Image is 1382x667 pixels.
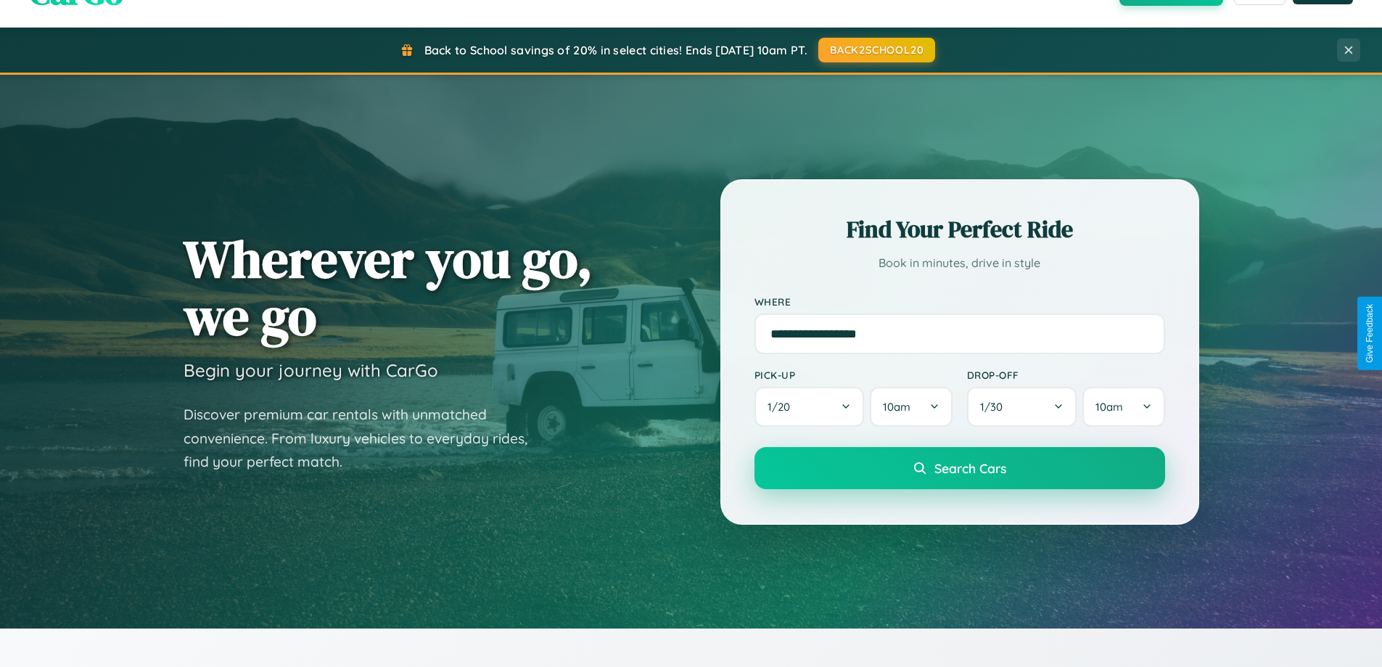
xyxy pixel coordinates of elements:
button: Search Cars [754,447,1165,489]
p: Discover premium car rentals with unmatched convenience. From luxury vehicles to everyday rides, ... [184,403,546,474]
button: 1/20 [754,387,865,427]
button: 10am [870,387,952,427]
label: Where [754,295,1165,308]
span: Back to School savings of 20% in select cities! Ends [DATE] 10am PT. [424,43,807,57]
span: 10am [1095,400,1123,414]
p: Book in minutes, drive in style [754,253,1165,274]
span: 10am [883,400,910,414]
label: Drop-off [967,369,1165,381]
div: Give Feedback [1365,304,1375,363]
span: Search Cars [934,460,1006,476]
button: 10am [1082,387,1164,427]
label: Pick-up [754,369,953,381]
span: 1 / 20 [768,400,797,414]
button: 1/30 [967,387,1077,427]
h1: Wherever you go, we go [184,230,593,345]
span: 1 / 30 [980,400,1010,414]
button: BACK2SCHOOL20 [818,38,935,62]
h3: Begin your journey with CarGo [184,359,438,381]
h2: Find Your Perfect Ride [754,213,1165,245]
